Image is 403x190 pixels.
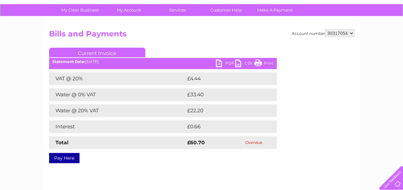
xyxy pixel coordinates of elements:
[200,4,253,16] a: Customer Help
[347,27,357,32] a: Blog
[54,4,106,16] a: My Clear Business
[282,3,326,11] a: 0333 014 3131
[360,27,376,32] a: Contact
[306,27,320,32] a: Energy
[49,72,186,85] td: VAT @ 20%
[186,104,264,117] td: £22.20
[50,4,353,31] div: Clear Business is a trading name of Verastar Limited (registered in [GEOGRAPHIC_DATA] No. 3667643...
[248,4,301,16] a: Make A Payment
[216,59,235,69] a: PDF
[49,59,277,64] div: [DATE]
[235,59,254,69] a: CSV
[102,4,155,16] a: My Account
[49,120,186,133] td: Interest
[186,120,262,133] td: £0.66
[324,27,343,32] a: Telecoms
[14,17,47,36] img: logo.png
[49,104,186,117] td: Water @ 20% VAT
[49,48,145,57] a: Current Invoice
[290,27,302,32] a: Water
[151,4,204,16] a: Services
[187,139,205,146] strong: £60.70
[292,29,354,37] div: Account number
[49,153,80,163] a: Pay Here
[52,59,85,64] b: Statement Date:
[231,136,277,149] td: Overdue
[382,27,397,32] a: Log out
[49,88,186,101] td: Water @ 0% VAT
[55,139,69,146] strong: Total
[254,59,273,69] a: Print
[186,88,264,101] td: £33.40
[186,72,262,85] td: £4.44
[49,29,354,42] h2: Bills and Payments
